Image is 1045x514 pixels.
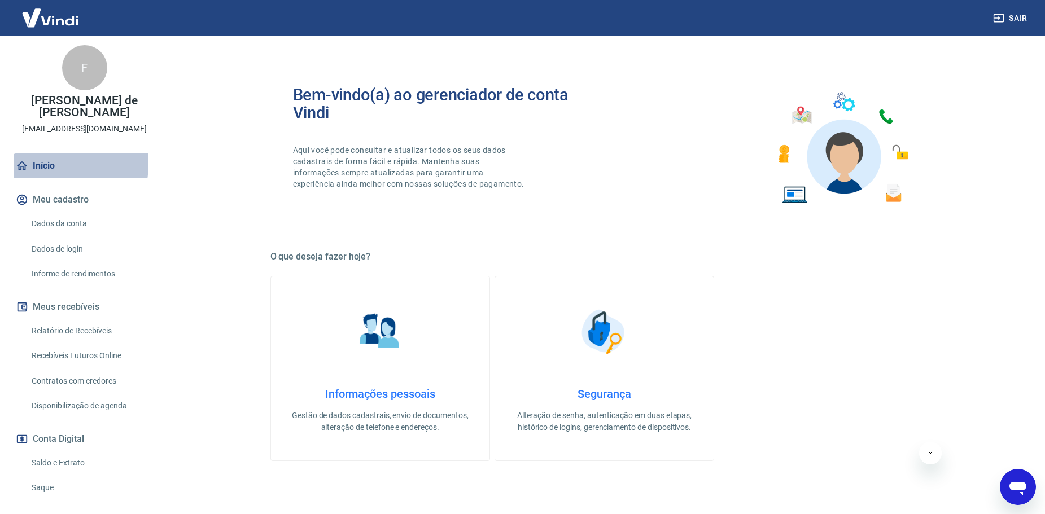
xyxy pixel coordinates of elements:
[27,262,155,285] a: Informe de rendimentos
[513,410,696,433] p: Alteração de senha, autenticação em duas etapas, histórico de logins, gerenciamento de dispositivos.
[495,276,714,461] a: SegurançaSegurançaAlteração de senha, autenticação em duas etapas, histórico de logins, gerenciam...
[27,370,155,393] a: Contratos com credores
[289,410,471,433] p: Gestão de dados cadastrais, envio de documentos, alteração de telefone e endereços.
[14,427,155,451] button: Conta Digital
[9,95,160,118] p: [PERSON_NAME] de [PERSON_NAME]
[919,442,942,464] iframe: Fechar mensagem
[27,394,155,418] a: Disponibilização de agenda
[1000,469,1036,505] iframe: Botão para abrir a janela de mensagens
[27,476,155,499] a: Saque
[7,8,95,17] span: Olá! Precisa de ajuda?
[270,251,939,262] h5: O que deseja fazer hoje?
[768,86,916,210] img: Imagem de um avatar masculino com diversos icones exemplificando as funcionalidades do gerenciado...
[27,212,155,235] a: Dados da conta
[27,238,155,261] a: Dados de login
[270,276,490,461] a: Informações pessoaisInformações pessoaisGestão de dados cadastrais, envio de documentos, alteraçã...
[27,319,155,342] a: Relatório de Recebíveis
[27,344,155,367] a: Recebíveis Futuros Online
[14,187,155,212] button: Meu cadastro
[352,304,408,360] img: Informações pessoais
[293,86,605,122] h2: Bem-vindo(a) ao gerenciador de conta Vindi
[293,144,527,190] p: Aqui você pode consultar e atualizar todos os seus dados cadastrais de forma fácil e rápida. Mant...
[62,45,107,90] div: F
[14,1,87,35] img: Vindi
[289,387,471,401] h4: Informações pessoais
[513,387,696,401] h4: Segurança
[576,304,632,360] img: Segurança
[22,123,147,135] p: [EMAIL_ADDRESS][DOMAIN_NAME]
[27,451,155,475] a: Saldo e Extrato
[14,153,155,178] a: Início
[14,295,155,319] button: Meus recebíveis
[991,8,1031,29] button: Sair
